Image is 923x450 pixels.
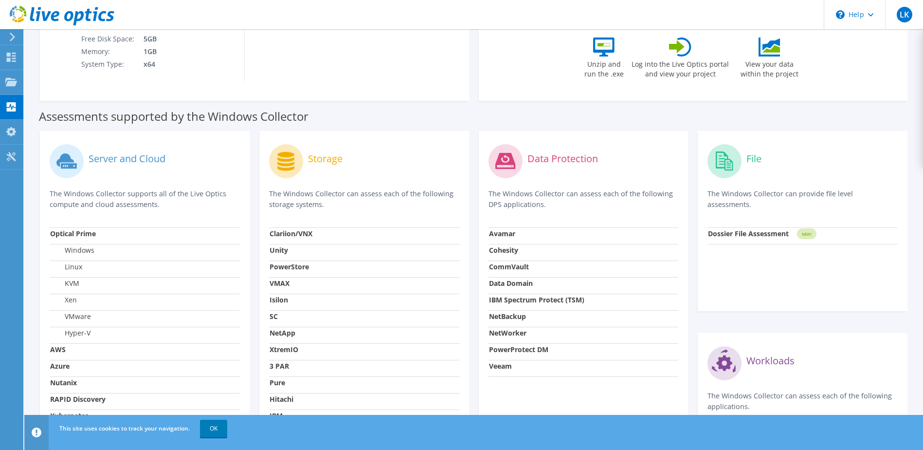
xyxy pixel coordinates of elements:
td: 5GB [136,33,205,45]
p: The Windows Collector supports all of the Live Optics compute and cloud assessments. [50,188,240,210]
label: Unzip and run the .exe [581,56,626,79]
strong: 3 PAR [270,361,289,371]
strong: NetBackup [489,312,526,321]
label: Data Protection [527,154,598,164]
strong: PowerProtect DM [489,345,548,354]
td: 1GB [136,45,205,58]
strong: AWS [50,345,66,354]
strong: Cohesity [489,245,518,255]
strong: XtremIO [270,345,298,354]
strong: IBM Spectrum Protect (TSM) [489,295,584,304]
label: File [746,154,761,164]
strong: RAPID Discovery [50,394,106,404]
label: Xen [50,295,77,305]
td: Free Disk Space: [81,33,136,45]
label: Hyper-V [50,328,90,338]
strong: Kubernetes [50,411,89,420]
label: Assessments supported by the Windows Collector [39,112,308,121]
strong: CommVault [489,262,529,271]
label: Linux [50,262,82,272]
span: LK [897,7,912,22]
td: x64 [136,58,205,71]
strong: Unity [270,245,288,255]
label: Workloads [746,356,795,366]
td: Memory: [81,45,136,58]
strong: VMAX [270,279,290,288]
strong: IBM [270,411,283,420]
strong: Nutanix [50,378,77,387]
label: View your data within the project [734,56,804,79]
strong: Isilon [270,295,288,304]
p: The Windows Collector can assess each of the following storage systems. [269,188,459,210]
strong: NetWorker [489,328,526,337]
strong: Azure [50,361,70,371]
label: KVM [50,279,79,288]
strong: Clariion/VNX [270,229,312,238]
strong: Dossier File Assessment [708,229,789,238]
label: Storage [308,154,343,164]
strong: Veeam [489,361,512,371]
td: System Type: [81,58,136,71]
label: Log into the Live Optics portal and view your project [631,56,729,79]
a: OK [200,420,227,437]
strong: Pure [270,378,285,387]
strong: SC [270,312,278,321]
label: Windows [50,245,94,255]
p: The Windows Collector can assess each of the following DPS applications. [489,188,679,210]
p: The Windows Collector can provide file level assessments. [707,188,898,210]
label: Server and Cloud [89,154,165,164]
p: The Windows Collector can assess each of the following applications. [707,391,898,412]
label: VMware [50,312,91,321]
strong: PowerStore [270,262,309,271]
strong: NetApp [270,328,295,337]
strong: Avamar [489,229,515,238]
span: This site uses cookies to track your navigation. [59,424,190,432]
strong: Optical Prime [50,229,96,238]
strong: Hitachi [270,394,293,404]
strong: Data Domain [489,279,533,288]
tspan: NEW! [802,231,812,237]
svg: \n [836,10,845,19]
